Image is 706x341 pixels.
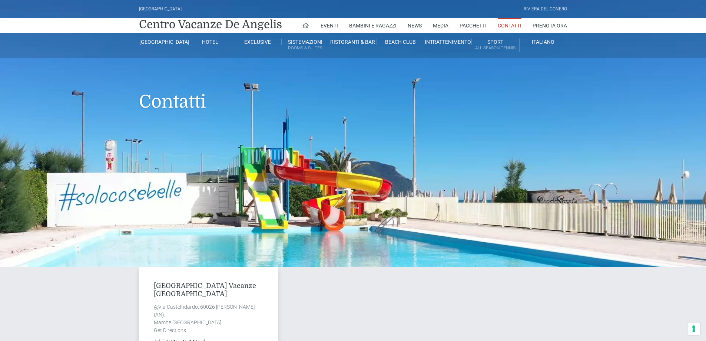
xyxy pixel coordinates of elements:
[472,45,519,52] small: All Season Tennis
[524,6,567,13] div: Riviera Del Conero
[408,18,422,33] a: News
[154,282,263,298] h4: [GEOGRAPHIC_DATA] Vacanze [GEOGRAPHIC_DATA]
[533,18,567,33] a: Prenota Ora
[460,18,487,33] a: Pacchetti
[349,18,397,33] a: Bambini e Ragazzi
[532,39,554,45] span: Italiano
[472,39,519,52] a: SportAll Season Tennis
[520,39,567,45] a: Italiano
[329,39,377,45] a: Ristoranti & Bar
[154,303,263,334] address: Via Castelfidardo, 60026 [PERSON_NAME] (AN), Marche [GEOGRAPHIC_DATA] Get Directions
[321,18,338,33] a: Eventi
[139,17,282,32] a: Centro Vacanze De Angelis
[433,18,448,33] a: Media
[377,39,424,45] a: Beach Club
[154,304,158,310] abbr: Address
[139,58,567,123] h1: Contatti
[282,45,329,52] small: Rooms & Suites
[498,18,521,33] a: Contatti
[234,39,282,45] a: Exclusive
[186,39,234,45] a: Hotel
[139,39,186,45] a: [GEOGRAPHIC_DATA]
[687,322,700,335] button: Le tue preferenze relative al consenso per le tecnologie di tracciamento
[424,39,472,45] a: Intrattenimento
[282,39,329,52] a: SistemazioniRooms & Suites
[139,6,182,13] div: [GEOGRAPHIC_DATA]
